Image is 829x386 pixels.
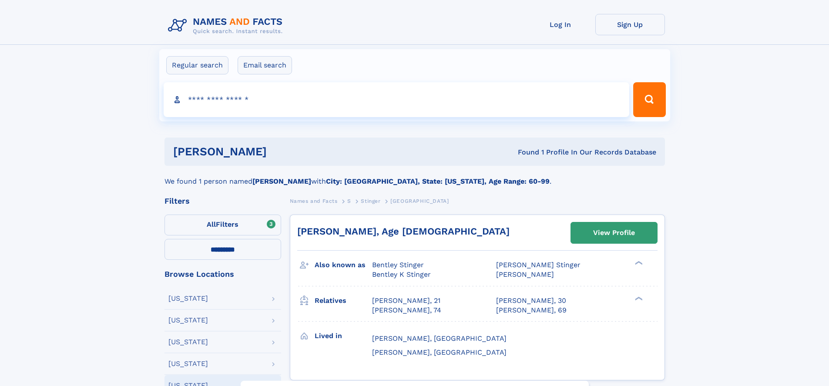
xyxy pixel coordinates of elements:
span: Stinger [361,198,380,204]
div: [US_STATE] [168,360,208,367]
label: Filters [164,215,281,235]
a: [PERSON_NAME], 69 [496,305,567,315]
label: Regular search [166,56,228,74]
div: View Profile [593,223,635,243]
a: Sign Up [595,14,665,35]
a: Log In [526,14,595,35]
div: Browse Locations [164,270,281,278]
a: Stinger [361,195,380,206]
a: [PERSON_NAME], Age [DEMOGRAPHIC_DATA] [297,226,510,237]
div: Filters [164,197,281,205]
span: [PERSON_NAME] Stinger [496,261,581,269]
div: ❯ [633,295,643,301]
span: [PERSON_NAME], [GEOGRAPHIC_DATA] [372,334,507,342]
a: [PERSON_NAME], 74 [372,305,441,315]
a: [PERSON_NAME], 30 [496,296,566,305]
input: search input [164,82,630,117]
span: [PERSON_NAME] [496,270,554,279]
label: Email search [238,56,292,74]
div: We found 1 person named with . [164,166,665,187]
b: [PERSON_NAME] [252,177,311,185]
img: Logo Names and Facts [164,14,290,37]
a: [PERSON_NAME], 21 [372,296,440,305]
span: [PERSON_NAME], [GEOGRAPHIC_DATA] [372,348,507,356]
a: Names and Facts [290,195,338,206]
span: Bentley K Stinger [372,270,431,279]
h3: Lived in [315,329,372,343]
span: [GEOGRAPHIC_DATA] [390,198,449,204]
span: S [347,198,351,204]
div: Found 1 Profile In Our Records Database [392,148,656,157]
span: All [207,220,216,228]
h1: [PERSON_NAME] [173,146,393,157]
h3: Also known as [315,258,372,272]
div: [US_STATE] [168,295,208,302]
div: ❯ [633,260,643,266]
button: Search Button [633,82,665,117]
span: Bentley Stinger [372,261,424,269]
div: [US_STATE] [168,317,208,324]
div: [US_STATE] [168,339,208,346]
a: S [347,195,351,206]
b: City: [GEOGRAPHIC_DATA], State: [US_STATE], Age Range: 60-99 [326,177,550,185]
a: View Profile [571,222,657,243]
h3: Relatives [315,293,372,308]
